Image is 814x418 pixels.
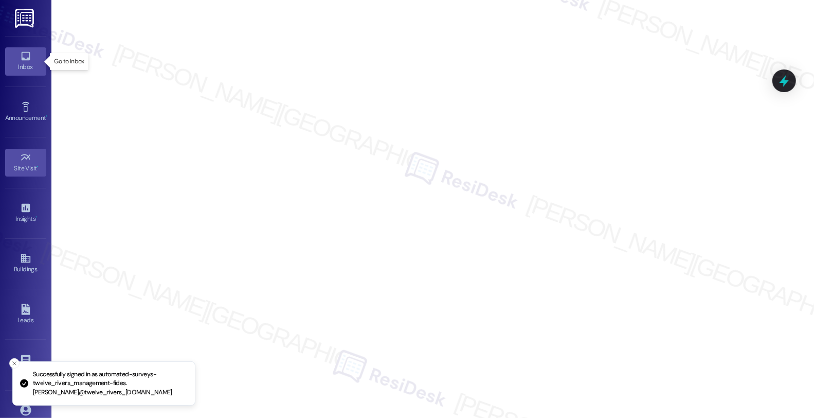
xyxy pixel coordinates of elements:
[46,113,47,120] span: •
[37,163,39,170] span: •
[5,301,46,328] a: Leads
[5,351,46,379] a: Templates •
[5,47,46,75] a: Inbox
[9,358,20,369] button: Close toast
[54,57,84,66] p: Go to Inbox
[35,214,37,221] span: •
[15,9,36,28] img: ResiDesk Logo
[33,370,187,397] p: Successfully signed in as automated-surveys-twelve_rivers_management-fides.[PERSON_NAME]@twelve_r...
[5,199,46,227] a: Insights •
[5,149,46,177] a: Site Visit •
[5,250,46,277] a: Buildings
